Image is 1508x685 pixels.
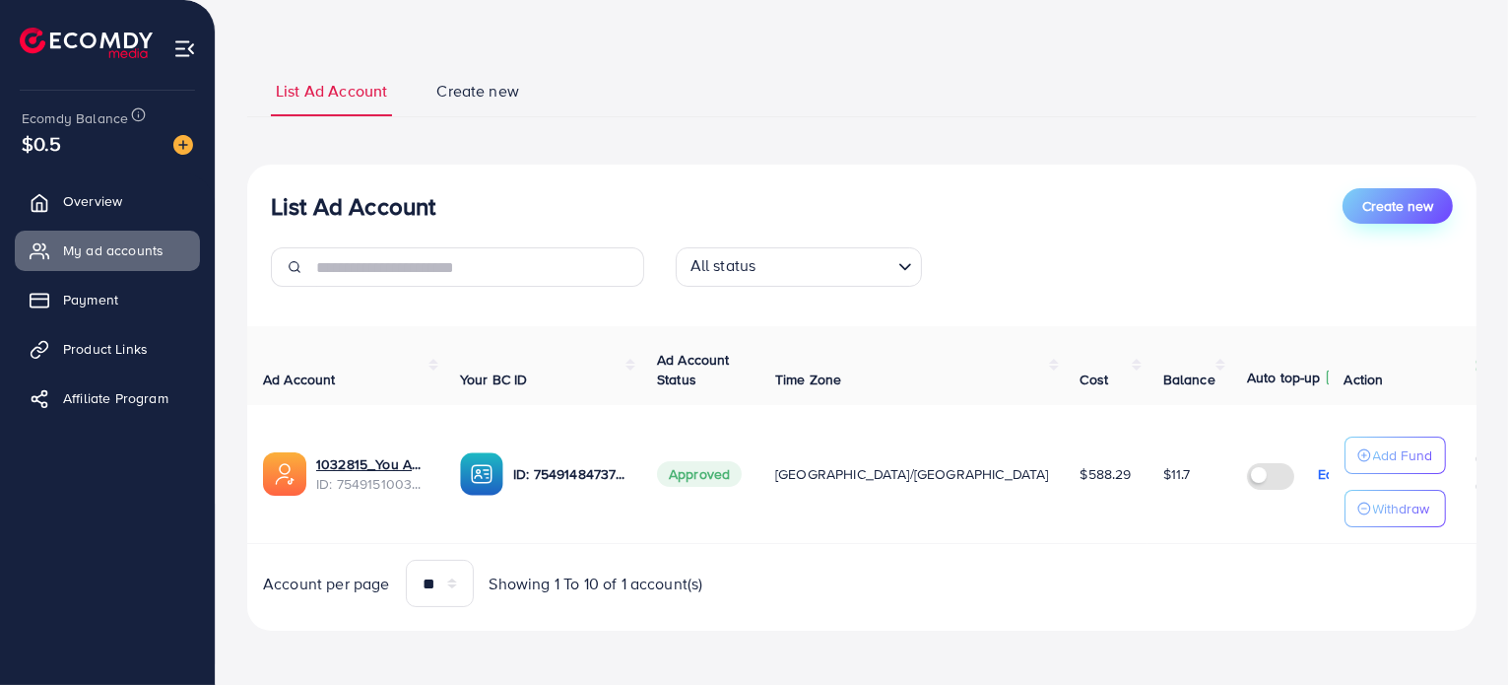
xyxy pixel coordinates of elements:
[657,461,742,487] span: Approved
[1362,196,1433,216] span: Create new
[1081,464,1132,484] span: $588.29
[22,108,128,128] span: Ecomdy Balance
[63,191,122,211] span: Overview
[1247,366,1321,389] p: Auto top-up
[1344,490,1446,527] button: Withdraw
[263,452,306,496] img: ic-ads-acc.e4c84228.svg
[460,370,528,389] span: Your BC ID
[1344,370,1384,389] span: Action
[1163,464,1191,484] span: $11.7
[1343,188,1453,224] button: Create new
[22,129,62,158] span: $0.5
[276,80,387,103] span: List Ad Account
[15,378,200,418] a: Affiliate Program
[687,250,760,282] span: All status
[15,231,200,270] a: My ad accounts
[1081,370,1109,389] span: Cost
[63,339,148,359] span: Product Links
[63,240,164,260] span: My ad accounts
[1163,370,1215,389] span: Balance
[63,290,118,309] span: Payment
[460,452,503,496] img: ic-ba-acc.ded83a64.svg
[15,280,200,319] a: Payment
[657,350,730,389] span: Ad Account Status
[775,370,841,389] span: Time Zone
[263,573,390,595] span: Account per page
[15,181,200,221] a: Overview
[1373,444,1433,467] p: Add Fund
[775,464,1049,484] span: [GEOGRAPHIC_DATA]/[GEOGRAPHIC_DATA]
[761,251,889,282] input: Search for option
[316,454,428,495] div: <span class='underline'>1032815_You And Me ECOMDY_1757673778601</span></br>7549151003606745104
[63,388,168,408] span: Affiliate Program
[513,462,625,486] p: ID: 7549148473782747152
[316,454,428,474] a: 1032815_You And Me ECOMDY_1757673778601
[1318,462,1342,486] p: Edit
[271,192,435,221] h3: List Ad Account
[1373,497,1430,520] p: Withdraw
[173,37,196,60] img: menu
[676,247,922,287] div: Search for option
[436,80,519,103] span: Create new
[173,135,193,155] img: image
[263,370,336,389] span: Ad Account
[20,28,153,58] img: logo
[490,573,703,595] span: Showing 1 To 10 of 1 account(s)
[316,474,428,494] span: ID: 7549151003606745104
[1424,596,1493,670] iframe: Chat
[1344,437,1446,474] button: Add Fund
[15,329,200,369] a: Product Links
